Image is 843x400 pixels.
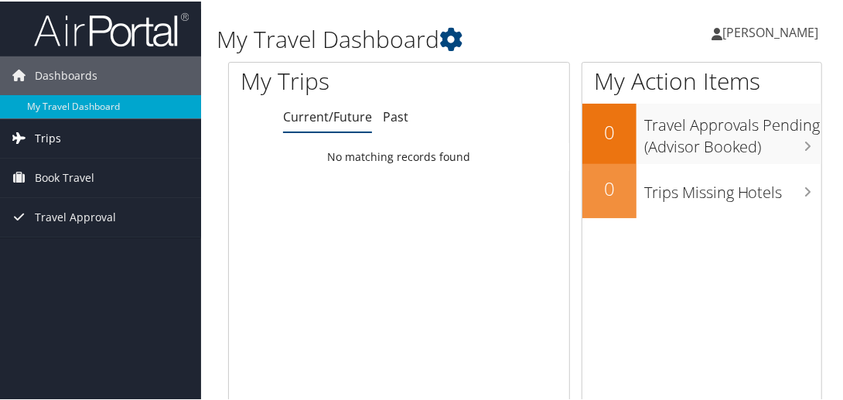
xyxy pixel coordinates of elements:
[35,197,116,235] span: Travel Approval
[712,8,834,54] a: [PERSON_NAME]
[35,55,97,94] span: Dashboards
[35,157,94,196] span: Book Travel
[582,174,637,200] h2: 0
[241,63,416,96] h1: My Trips
[582,162,821,217] a: 0Trips Missing Hotels
[35,118,61,156] span: Trips
[229,142,569,169] td: No matching records found
[217,22,628,54] h1: My Travel Dashboard
[644,173,821,202] h3: Trips Missing Hotels
[383,107,408,124] a: Past
[722,22,818,39] span: [PERSON_NAME]
[644,105,821,156] h3: Travel Approvals Pending (Advisor Booked)
[582,102,821,162] a: 0Travel Approvals Pending (Advisor Booked)
[582,63,821,96] h1: My Action Items
[34,10,189,46] img: airportal-logo.png
[582,118,637,144] h2: 0
[283,107,372,124] a: Current/Future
